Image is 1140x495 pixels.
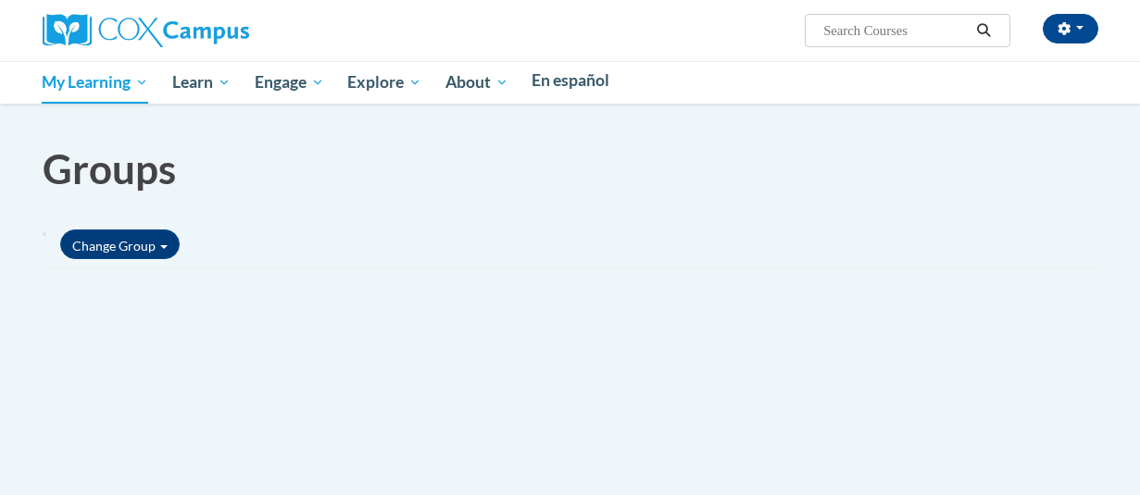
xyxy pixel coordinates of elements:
span: Explore [347,71,421,93]
a: Explore [335,61,433,104]
span: Groups [43,144,176,192]
span: My Learning [42,71,148,93]
input: Search Courses [821,19,970,42]
button: Account Settings [1043,14,1098,43]
span: Learn [172,71,231,93]
a: Change Group [60,229,180,259]
span: About [445,71,508,93]
span: Engage [255,71,324,93]
div: Main menu [29,61,1112,104]
button: Search [970,19,997,42]
a: About [433,61,520,104]
a: Cox Campus [43,21,249,37]
a: En español [520,61,622,100]
img: Cox Campus [43,14,249,47]
a: Learn [160,61,243,104]
a: My Learning [31,61,161,104]
a: Engage [243,61,336,104]
i:  [975,24,992,38]
span: En español [532,70,609,90]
